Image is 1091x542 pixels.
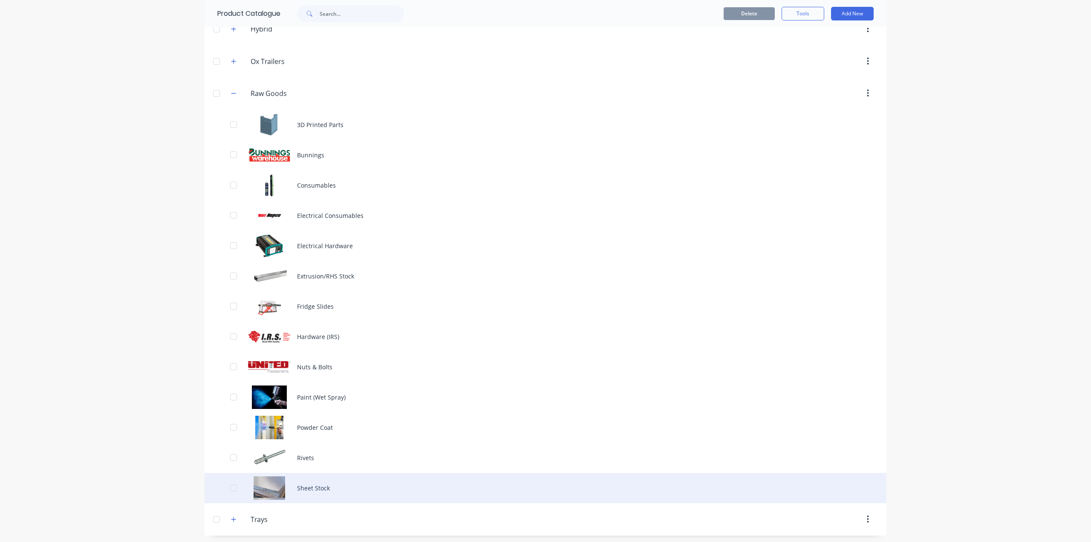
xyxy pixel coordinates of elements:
button: Delete [724,7,775,20]
input: Search... [320,5,404,22]
input: Enter category name [251,24,351,34]
div: Electrical HardwareElectrical Hardware [205,231,886,261]
div: Nuts & BoltsNuts & Bolts [205,352,886,382]
input: Enter category name [251,56,351,67]
div: BunningsBunnings [205,140,886,170]
input: Enter category name [251,88,351,99]
div: 3D Printed Parts3D Printed Parts [205,110,886,140]
div: ConsumablesConsumables [205,170,886,200]
div: Fridge SlidesFridge Slides [205,291,886,322]
input: Enter category name [251,514,351,525]
div: RivetsRivets [205,443,886,473]
div: Powder CoatPowder Coat [205,412,886,443]
button: Add New [831,7,874,20]
div: Electrical ConsumablesElectrical Consumables [205,200,886,231]
button: Tools [782,7,824,20]
div: Hardware (IRS)Hardware (IRS) [205,322,886,352]
div: Paint (Wet Spray)Paint (Wet Spray) [205,382,886,412]
div: Sheet StockSheet Stock [205,473,886,503]
div: Extrusion/RHS StockExtrusion/RHS Stock [205,261,886,291]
